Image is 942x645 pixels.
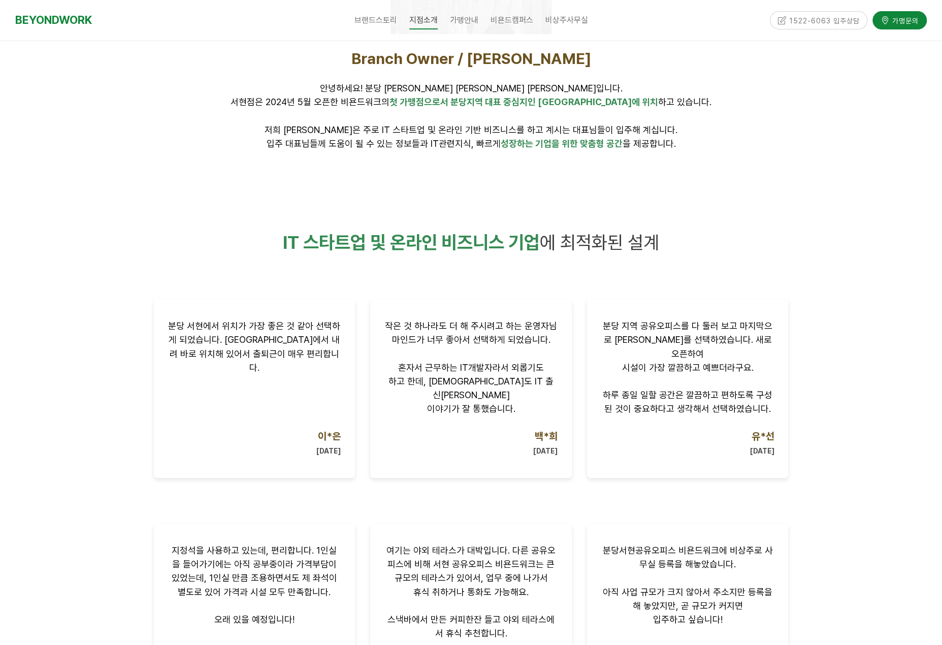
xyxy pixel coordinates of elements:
[168,320,340,373] span: 분당 서현에서 위치가 가장 좋은 것 같아 선택하게 되었습니다. [GEOGRAPHIC_DATA]에서 내려 바로 위치해 있어서 출퇴근이 매우 편리합니다.
[214,614,295,625] span: 오래 있을 예정입니다!
[385,320,557,345] span: 작은 것 하나라도 더 해 주시려고 하는 운영자님 마인드가 너무 좋아서 선택하게 되었습니다.
[389,96,658,107] span: 첫 가맹점으로서 분당지역 대표 중심지인 [GEOGRAPHIC_DATA]에 위치
[398,362,544,373] span: 혼자서 근무하는 IT개발자라서 외롭기도
[409,12,438,29] span: 지점소개
[15,11,92,29] a: BEYONDWORK
[267,138,676,149] span: 입주 대표님들께 도움이 될 수 있는 정보들과 IT관련지식, 빠르게 을 제공합니다.
[386,545,556,583] span: 여기는 야외 테라스가 대박입니다. 다른 공유오피스에 비해 서현 공유오피스 비욘드워크는 큰 규모의 테라스가 있어서, 업무 중에 나가서
[603,320,772,359] span: 분당 지역 공유오피스를 다 둘러 보고 마지막으로 [PERSON_NAME]를 선택하였습니다. 새로 오픈하여
[231,83,711,135] span: 안녕하세요! 분당 [PERSON_NAME] [PERSON_NAME] [PERSON_NAME]입니다. 서현점은 2024년 5월 오픈한 비욘드워크의 하고 있습니다. 저희 [PER...
[750,447,774,455] span: [DATE]
[172,545,337,597] span: 지정석을 사용하고 있는데, 편리합니다. 1인실을 들어가기에는 아직 공부중이라 가격부담이 있었는데, 1인실 만큼 조용하면서도 제 좌석이 별도로 있어 가격과 시설 모두 만족합니다.
[872,11,927,29] a: 가맹문의
[533,447,558,455] span: [DATE]
[545,15,588,25] span: 비상주사무실
[444,8,484,33] a: 가맹안내
[403,8,444,33] a: 지점소개
[501,138,623,149] span: 성장하는 기업을 위한 맞춤형 공간
[889,15,919,25] span: 가맹문의
[540,232,659,253] span: 에 최적화된 설계
[348,8,403,33] a: 브랜드스토리
[484,8,539,33] a: 비욘드캠퍼스
[603,587,772,611] span: 아직 사업 규모가 크지 않아서 주소지만 등록을 해 놓았지만, 곧 규모가 커지면
[388,376,554,400] span: 하고 한데, [DEMOGRAPHIC_DATA]도 IT 출신[PERSON_NAME]
[491,15,533,25] span: 비욘드캠퍼스
[603,362,772,414] span: 시설이 가장 깔끔하고 예쁘더라구요. 하루 종일 일할 공간은 깔끔하고 편하도록 구성된 것이 중요하다고 생각해서 선택하였습니다.
[354,15,397,25] span: 브랜드스토리
[351,49,591,68] span: Branch Owner / [PERSON_NAME]
[427,403,515,414] span: 이야기가 잘 통했습니다.
[653,614,723,625] span: 입주하고 싶습니다!
[387,587,555,639] span: 휴식 취하거나 통화도 가능해요. 스낵바에서 만든 커피한잔 들고 야외 테라스에서 휴식 추천합니다.
[539,8,594,33] a: 비상주사무실
[283,232,540,253] span: IT 스타트업 및 온라인 비즈니스 기업
[316,447,341,455] strong: [DATE]
[603,545,773,569] span: 분당서현공유오피스 비욘드워크에 비상주로 사무실 등록을 해놓았습니다.
[450,15,478,25] span: 가맹안내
